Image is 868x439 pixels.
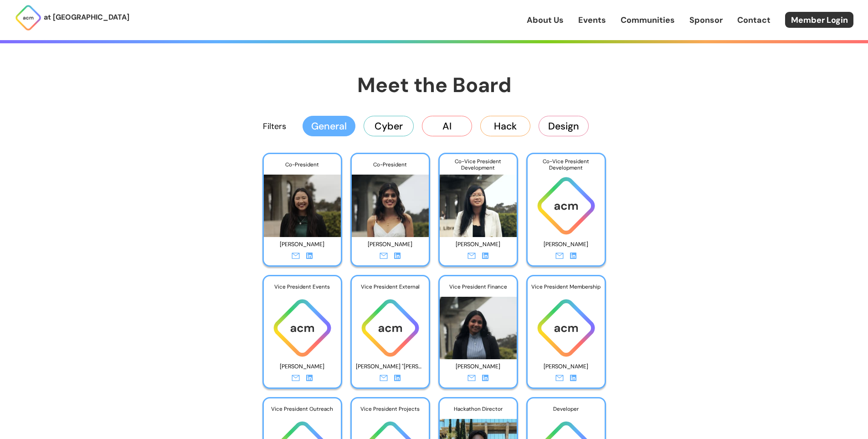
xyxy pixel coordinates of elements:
div: Vice President Outreach [264,398,341,419]
img: Photo of Osheen Tikku [352,167,429,237]
div: Co-President [264,154,341,175]
img: ACM logo [264,297,341,359]
div: Vice President External [352,276,429,297]
button: General [303,116,355,136]
a: Sponsor [689,14,723,26]
p: [PERSON_NAME] [268,360,337,374]
div: Vice President Membership [528,276,605,297]
p: [PERSON_NAME] "[PERSON_NAME]" [PERSON_NAME] [356,360,425,374]
button: Hack [480,116,530,136]
h1: Meet the Board [216,72,653,98]
a: Events [578,14,606,26]
p: Filters [263,120,286,132]
div: Vice President Projects [352,398,429,419]
div: Co-Vice President Development [528,154,605,175]
button: AI [422,116,472,136]
p: [PERSON_NAME] [532,238,601,252]
div: Vice President Finance [440,276,517,297]
img: Photo of Shreya Nagunuri [440,289,517,359]
div: Hackathon Director [440,398,517,419]
p: [PERSON_NAME] [444,360,513,374]
button: Design [539,116,589,136]
div: Developer [528,398,605,419]
div: Co-Vice President Development [440,154,517,175]
p: [PERSON_NAME] [444,238,513,252]
p: [PERSON_NAME] [532,360,601,374]
div: Vice President Events [264,276,341,297]
button: Cyber [364,116,414,136]
a: Communities [621,14,675,26]
a: Contact [737,14,770,26]
img: Photo of Angela Hu [440,167,517,237]
p: [PERSON_NAME] [268,238,337,252]
a: Member Login [785,12,853,28]
a: at [GEOGRAPHIC_DATA] [15,4,129,31]
p: [PERSON_NAME] [356,238,425,252]
img: Photo of Murou Wang [264,167,341,237]
img: ACM logo [528,297,605,359]
img: ACM Logo [15,4,42,31]
p: at [GEOGRAPHIC_DATA] [44,11,129,23]
div: Co-President [352,154,429,175]
a: About Us [527,14,564,26]
img: ACM logo [352,297,429,359]
img: ACM logo [528,175,605,237]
